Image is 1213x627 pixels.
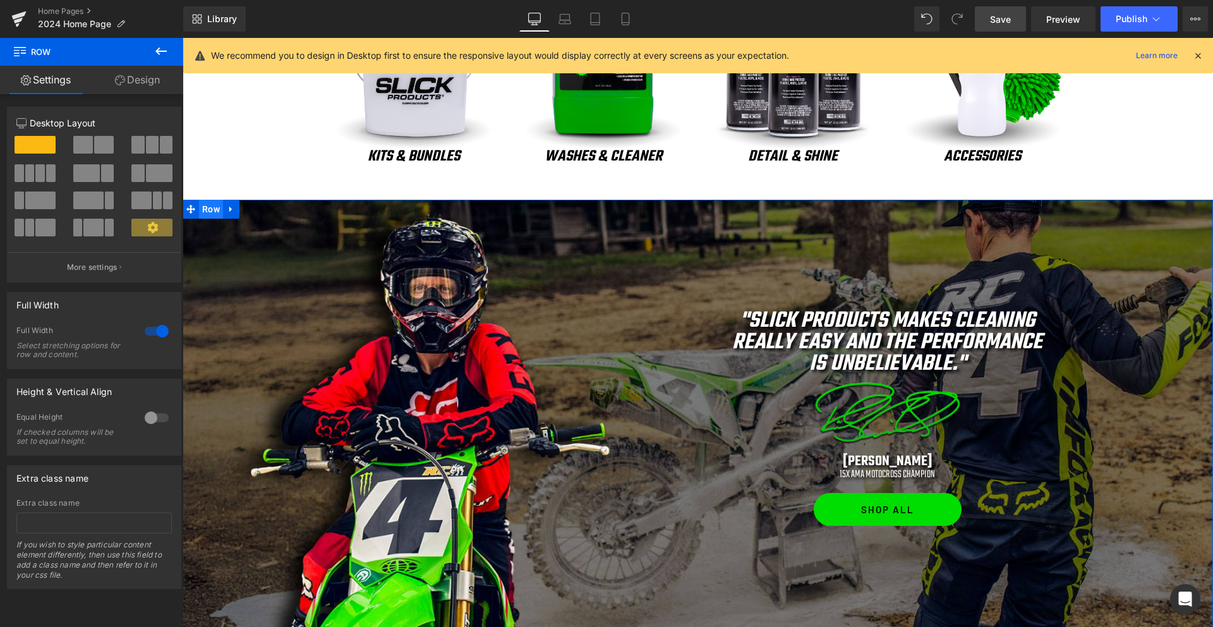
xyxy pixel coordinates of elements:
span: 2024 Home Page [38,19,111,29]
button: Undo [914,6,939,32]
span: Library [207,13,237,25]
a: SHOP ALL [631,455,779,488]
span: Save [990,13,1011,26]
button: Publish [1101,6,1178,32]
button: Redo [944,6,970,32]
div: Equal Height [16,412,132,425]
h1: [PERSON_NAME] [516,417,895,431]
i: "Slick Products makes cleaning really easy and the performance is unbelievable." [550,266,860,343]
i: accessories [761,107,838,130]
div: Extra class name [16,466,88,484]
a: Tablet [580,6,610,32]
p: We recommend you to design in Desktop first to ensure the responsive layout would display correct... [211,49,789,63]
button: More [1183,6,1208,32]
div: Select stretching options for row and content. [16,341,130,359]
i: detail & shine [565,107,655,130]
div: Open Intercom Messenger [1170,584,1200,614]
a: New Library [183,6,246,32]
span: SHOP ALL [679,455,732,488]
a: Learn more [1131,48,1183,63]
a: Mobile [610,6,641,32]
a: Preview [1031,6,1095,32]
span: Row [16,162,40,181]
div: Height & Vertical Align [16,379,112,397]
span: Preview [1046,13,1080,26]
i: KITS & BUNDLES [185,107,277,130]
div: If checked columns will be set to equal height. [16,428,130,446]
i: washes & cleaner [362,107,480,130]
a: Design [92,66,183,94]
h1: 15x AMA Motocross Champion [516,431,895,442]
div: Extra class name [16,499,172,508]
span: Publish [1116,14,1147,24]
span: Row [13,38,139,66]
a: Laptop [550,6,580,32]
button: More settings [8,252,181,282]
div: Full Width [16,293,59,310]
a: Expand / Collapse [40,162,57,181]
div: If you wish to style particular content element differently, then use this field to add a class n... [16,540,172,588]
div: Full Width [16,326,132,339]
p: Desktop Layout [16,116,172,130]
a: Desktop [519,6,550,32]
p: More settings [67,262,118,273]
a: Home Pages [38,6,183,16]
